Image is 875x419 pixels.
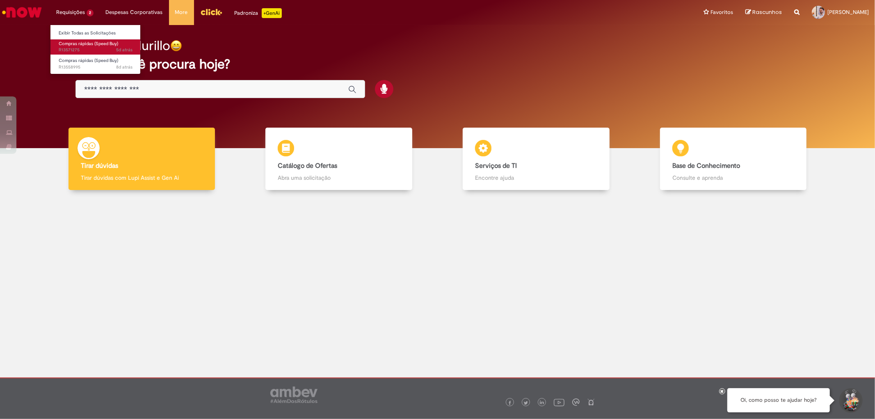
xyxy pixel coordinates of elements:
p: Abra uma solicitação [278,174,400,182]
span: 5d atrás [116,47,133,53]
b: Catálogo de Ofertas [278,162,337,170]
span: Compras rápidas (Speed Buy) [59,57,118,64]
span: R13571275 [59,47,133,53]
span: Favoritos [711,8,733,16]
img: logo_footer_ambev_rotulo_gray.png [270,387,318,403]
img: logo_footer_workplace.png [572,398,580,406]
time: 26/09/2025 15:40:34 [116,47,133,53]
img: logo_footer_twitter.png [524,401,528,405]
span: 2 [87,9,94,16]
p: Consulte e aprenda [672,174,794,182]
span: [PERSON_NAME] [827,9,869,16]
a: Rascunhos [745,9,782,16]
span: Compras rápidas (Speed Buy) [59,41,118,47]
img: logo_footer_facebook.png [508,401,512,405]
time: 23/09/2025 13:18:26 [116,64,133,70]
p: Tirar dúvidas com Lupi Assist e Gen Ai [81,174,203,182]
div: Oi, como posso te ajudar hoje? [727,388,830,412]
span: Requisições [56,8,85,16]
img: logo_footer_youtube.png [554,397,564,408]
h2: O que você procura hoje? [75,57,799,71]
img: click_logo_yellow_360x200.png [200,6,222,18]
a: Tirar dúvidas Tirar dúvidas com Lupi Assist e Gen Ai [43,128,240,190]
button: Iniciar Conversa de Suporte [838,388,863,413]
a: Aberto R13558995 : Compras rápidas (Speed Buy) [50,56,141,71]
img: happy-face.png [170,40,182,52]
b: Base de Conhecimento [672,162,740,170]
ul: Requisições [50,25,141,74]
div: Padroniza [235,8,282,18]
span: 8d atrás [116,64,133,70]
a: Aberto R13571275 : Compras rápidas (Speed Buy) [50,39,141,55]
span: R13558995 [59,64,133,71]
span: Rascunhos [752,8,782,16]
img: logo_footer_linkedin.png [540,401,544,405]
img: logo_footer_naosei.png [587,398,595,406]
b: Serviços de TI [475,162,517,170]
img: ServiceNow [1,4,43,21]
a: Catálogo de Ofertas Abra uma solicitação [240,128,438,190]
b: Tirar dúvidas [81,162,118,170]
a: Exibir Todas as Solicitações [50,29,141,38]
span: More [175,8,188,16]
a: Base de Conhecimento Consulte e aprenda [635,128,832,190]
p: Encontre ajuda [475,174,597,182]
p: +GenAi [262,8,282,18]
a: Serviços de TI Encontre ajuda [438,128,635,190]
span: Despesas Corporativas [106,8,163,16]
